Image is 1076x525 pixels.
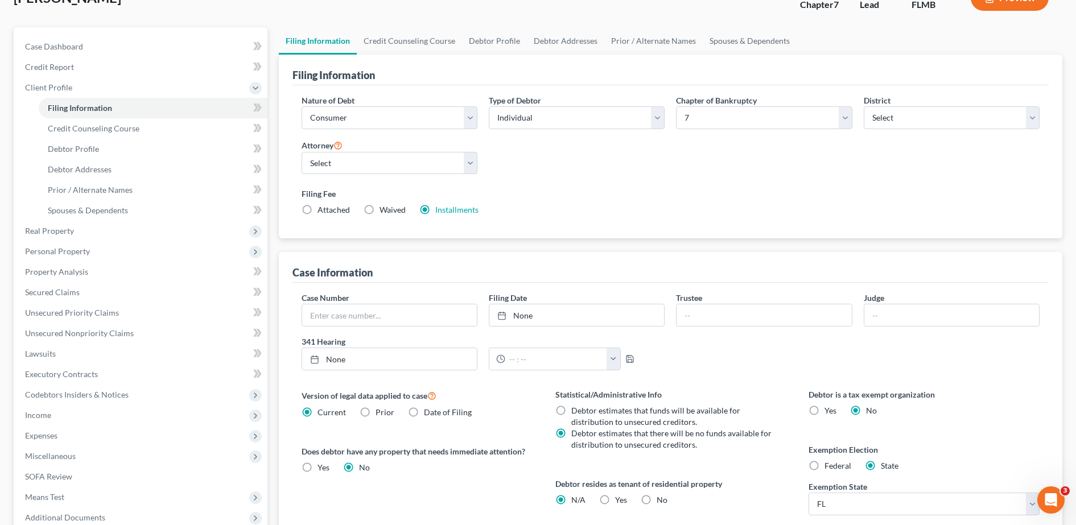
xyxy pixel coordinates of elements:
[48,164,112,174] span: Debtor Addresses
[302,94,354,106] label: Nature of Debt
[555,388,786,400] label: Statistical/Administrative Info
[676,94,757,106] label: Chapter of Bankruptcy
[25,82,72,92] span: Client Profile
[302,388,533,402] label: Version of legal data applied to case
[16,262,267,282] a: Property Analysis
[25,267,88,276] span: Property Analysis
[571,406,740,427] span: Debtor estimates that funds will be available for distribution to unsecured creditors.
[16,323,267,344] a: Unsecured Nonpriority Claims
[809,481,867,493] label: Exemption State
[25,62,74,72] span: Credit Report
[25,308,119,317] span: Unsecured Priority Claims
[318,205,350,214] span: Attached
[555,478,786,490] label: Debtor resides as tenant of residential property
[864,292,884,304] label: Judge
[292,68,375,82] div: Filing Information
[435,205,479,214] a: Installments
[489,94,541,106] label: Type of Debtor
[302,188,1040,200] label: Filing Fee
[302,138,343,152] label: Attorney
[809,444,1040,456] label: Exemption Election
[505,348,607,370] input: -- : --
[25,226,74,235] span: Real Property
[881,461,898,470] span: State
[677,304,851,326] input: --
[39,159,267,180] a: Debtor Addresses
[16,282,267,303] a: Secured Claims
[25,451,76,461] span: Miscellaneous
[39,98,267,118] a: Filing Information
[25,410,51,420] span: Income
[864,304,1039,326] input: --
[48,144,99,154] span: Debtor Profile
[16,57,267,77] a: Credit Report
[39,200,267,221] a: Spouses & Dependents
[376,407,394,417] span: Prior
[16,36,267,57] a: Case Dashboard
[16,344,267,364] a: Lawsuits
[48,103,112,113] span: Filing Information
[359,462,370,472] span: No
[318,462,329,472] span: Yes
[1061,486,1070,495] span: 3
[571,428,772,449] span: Debtor estimates that there will be no funds available for distribution to unsecured creditors.
[357,27,462,55] a: Credit Counseling Course
[864,94,891,106] label: District
[25,287,80,297] span: Secured Claims
[424,407,472,417] span: Date of Filing
[571,495,586,505] span: N/A
[1037,486,1065,514] iframe: Intercom live chat
[824,461,851,470] span: Federal
[302,304,477,326] input: Enter case number...
[527,27,604,55] a: Debtor Addresses
[462,27,527,55] a: Debtor Profile
[48,205,128,215] span: Spouses & Dependents
[318,407,346,417] span: Current
[25,390,129,399] span: Codebtors Insiders & Notices
[703,27,797,55] a: Spouses & Dependents
[25,246,90,256] span: Personal Property
[39,139,267,159] a: Debtor Profile
[25,328,134,338] span: Unsecured Nonpriority Claims
[16,303,267,323] a: Unsecured Priority Claims
[39,118,267,139] a: Credit Counseling Course
[25,369,98,379] span: Executory Contracts
[25,512,105,522] span: Additional Documents
[48,185,133,195] span: Prior / Alternate Names
[25,431,57,440] span: Expenses
[296,336,671,348] label: 341 Hearing
[676,292,702,304] label: Trustee
[615,495,627,505] span: Yes
[16,466,267,487] a: SOFA Review
[489,292,527,304] label: Filing Date
[604,27,703,55] a: Prior / Alternate Names
[16,364,267,385] a: Executory Contracts
[292,266,373,279] div: Case Information
[48,123,139,133] span: Credit Counseling Course
[25,472,72,481] span: SOFA Review
[489,304,664,326] a: None
[302,292,349,304] label: Case Number
[657,495,667,505] span: No
[25,42,83,51] span: Case Dashboard
[25,349,56,358] span: Lawsuits
[380,205,406,214] span: Waived
[824,406,836,415] span: Yes
[302,348,477,370] a: None
[302,445,533,457] label: Does debtor have any property that needs immediate attention?
[279,27,357,55] a: Filing Information
[866,406,877,415] span: No
[809,388,1040,400] label: Debtor is a tax exempt organization
[25,492,64,502] span: Means Test
[39,180,267,200] a: Prior / Alternate Names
